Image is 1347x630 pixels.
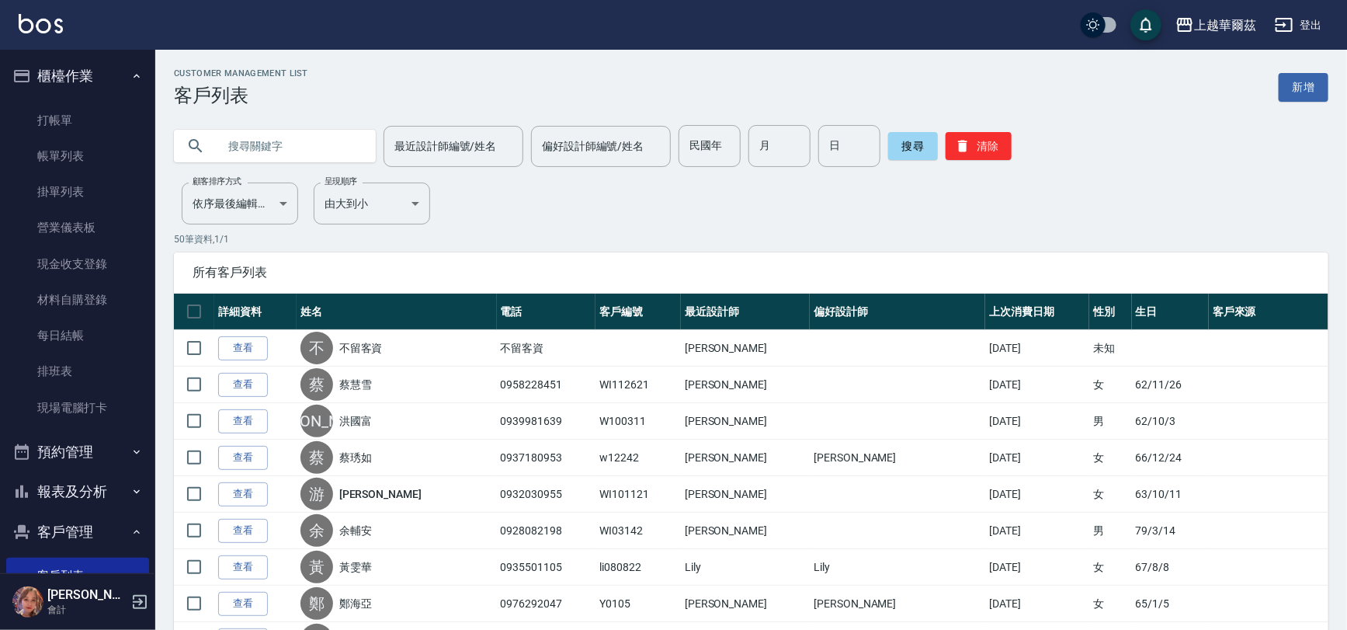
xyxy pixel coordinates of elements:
[497,549,596,586] td: 0935501105
[218,373,268,397] a: 查看
[985,367,1089,403] td: [DATE]
[339,559,372,575] a: 黃雯華
[6,472,149,512] button: 報表及分析
[214,294,297,330] th: 詳細資料
[1132,476,1210,513] td: 63/10/11
[1194,16,1256,35] div: 上越華爾茲
[595,403,681,440] td: W100311
[1132,513,1210,549] td: 79/3/14
[497,586,596,622] td: 0976292047
[595,513,681,549] td: WI03142
[497,513,596,549] td: 0928082198
[300,478,333,510] div: 游
[182,183,298,225] div: 依序最後編輯時間
[681,294,810,330] th: 最近設計師
[1089,513,1131,549] td: 男
[1089,403,1131,440] td: 男
[1089,294,1131,330] th: 性別
[300,405,333,437] div: [PERSON_NAME]
[681,367,810,403] td: [PERSON_NAME]
[595,586,681,622] td: Y0105
[1089,586,1131,622] td: 女
[985,330,1089,367] td: [DATE]
[6,558,149,593] a: 客戶列表
[6,103,149,138] a: 打帳單
[174,68,308,78] h2: Customer Management List
[595,367,681,403] td: WI112621
[681,549,810,586] td: Lily
[1132,403,1210,440] td: 62/10/3
[339,486,422,502] a: [PERSON_NAME]
[681,513,810,549] td: [PERSON_NAME]
[946,132,1012,160] button: 清除
[300,441,333,474] div: 蔡
[339,450,372,465] a: 蔡琇如
[217,125,363,167] input: 搜尋關鍵字
[810,440,985,476] td: [PERSON_NAME]
[497,367,596,403] td: 0958228451
[595,476,681,513] td: WI101121
[6,56,149,96] button: 櫃檯作業
[6,246,149,282] a: 現金收支登錄
[193,265,1310,280] span: 所有客戶列表
[218,336,268,360] a: 查看
[19,14,63,33] img: Logo
[218,519,268,543] a: 查看
[1132,586,1210,622] td: 65/1/5
[6,512,149,552] button: 客戶管理
[985,476,1089,513] td: [DATE]
[297,294,497,330] th: 姓名
[6,353,149,389] a: 排班表
[985,294,1089,330] th: 上次消費日期
[985,549,1089,586] td: [DATE]
[1130,9,1161,40] button: save
[1132,440,1210,476] td: 66/12/24
[300,368,333,401] div: 蔡
[6,282,149,318] a: 材料自購登錄
[300,332,333,364] div: 不
[595,294,681,330] th: 客戶編號
[595,440,681,476] td: w12242
[6,432,149,472] button: 預約管理
[325,176,357,187] label: 呈現順序
[218,555,268,580] a: 查看
[174,232,1328,246] p: 50 筆資料, 1 / 1
[339,340,383,356] a: 不留客資
[497,403,596,440] td: 0939981639
[339,413,372,429] a: 洪國富
[300,587,333,620] div: 鄭
[1132,549,1210,586] td: 67/8/8
[339,523,372,538] a: 余輔安
[1132,294,1210,330] th: 生日
[47,603,127,617] p: 會計
[174,85,308,106] h3: 客戶列表
[1089,476,1131,513] td: 女
[300,514,333,547] div: 余
[12,586,43,618] img: Person
[681,403,810,440] td: [PERSON_NAME]
[681,440,810,476] td: [PERSON_NAME]
[314,183,430,225] div: 由大到小
[497,294,596,330] th: 電話
[810,586,985,622] td: [PERSON_NAME]
[1269,11,1328,40] button: 登出
[1132,367,1210,403] td: 62/11/26
[985,513,1089,549] td: [DATE]
[193,176,241,187] label: 顧客排序方式
[218,446,268,470] a: 查看
[985,586,1089,622] td: [DATE]
[810,549,985,586] td: Lily
[1089,330,1131,367] td: 未知
[47,587,127,603] h5: [PERSON_NAME]
[339,377,372,392] a: 蔡慧雪
[888,132,938,160] button: 搜尋
[300,551,333,583] div: 黃
[681,476,810,513] td: [PERSON_NAME]
[985,403,1089,440] td: [DATE]
[218,482,268,506] a: 查看
[595,549,681,586] td: li080822
[681,586,810,622] td: [PERSON_NAME]
[1279,73,1328,102] a: 新增
[497,440,596,476] td: 0937180953
[497,476,596,513] td: 0932030955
